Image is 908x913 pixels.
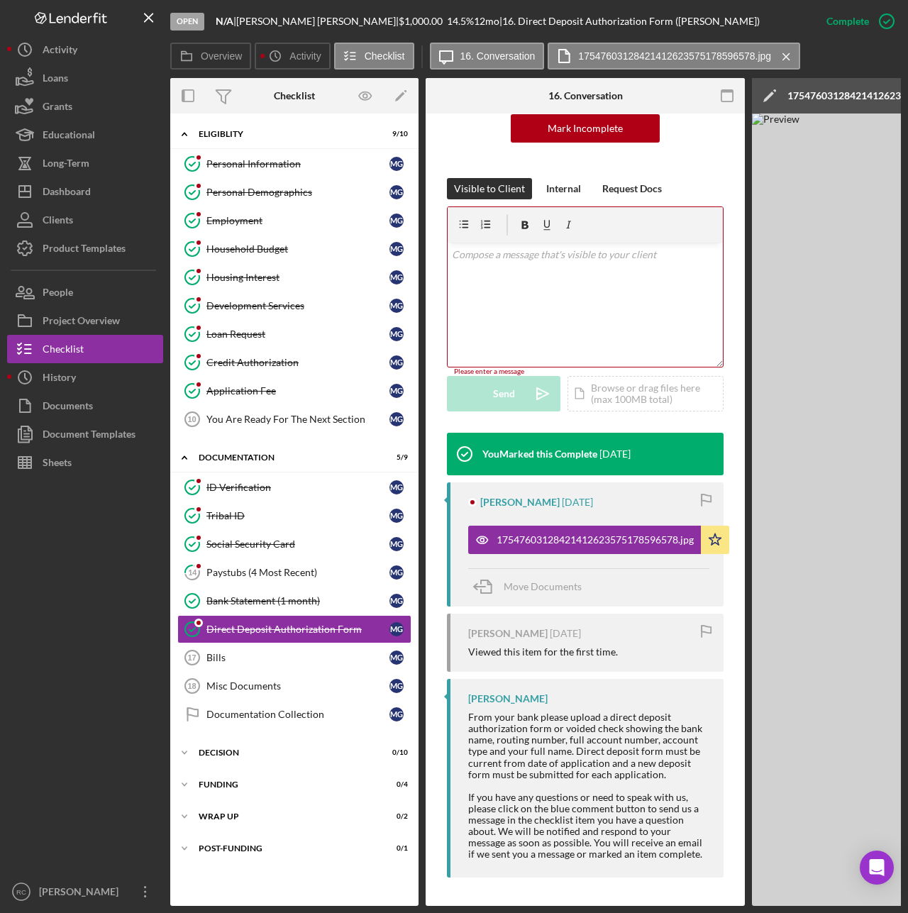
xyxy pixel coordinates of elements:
div: Sheets [43,448,72,480]
button: 16. Conversation [430,43,545,70]
label: Overview [201,50,242,62]
div: | 16. Direct Deposit Authorization Form ([PERSON_NAME]) [499,16,760,27]
a: Development ServicesMG [177,292,411,320]
div: Product Templates [43,234,126,266]
div: M G [389,622,404,636]
div: 0 / 1 [382,844,408,853]
a: 18Misc DocumentsMG [177,672,411,700]
div: 0 / 4 [382,780,408,789]
div: 0 / 10 [382,748,408,757]
button: Checklist [334,43,414,70]
div: M G [389,299,404,313]
label: 16. Conversation [460,50,536,62]
div: Housing Interest [206,272,389,283]
div: 9 / 10 [382,130,408,138]
div: Checklist [274,90,315,101]
div: Documentation Collection [206,709,389,720]
div: M G [389,707,404,721]
button: Overview [170,43,251,70]
div: Funding [199,780,372,789]
label: Activity [289,50,321,62]
a: Sheets [7,448,163,477]
a: Grants [7,92,163,121]
a: Application FeeMG [177,377,411,405]
a: Project Overview [7,306,163,335]
a: Loan RequestMG [177,320,411,348]
div: People [43,278,73,310]
div: Decision [199,748,372,757]
div: You Are Ready For The Next Section [206,414,389,425]
div: ID Verification [206,482,389,493]
div: 5 / 9 [382,453,408,462]
tspan: 10 [187,415,196,424]
div: Development Services [206,300,389,311]
div: M G [389,480,404,494]
button: Send [447,376,560,411]
button: Dashboard [7,177,163,206]
div: Mark Incomplete [548,114,623,143]
div: | [216,16,236,27]
div: Project Overview [43,306,120,338]
button: Activity [7,35,163,64]
div: M G [389,242,404,256]
div: [PERSON_NAME] [468,693,548,704]
div: Long-Term [43,149,89,181]
div: M G [389,355,404,370]
a: Social Security CardMG [177,530,411,558]
button: People [7,278,163,306]
div: History [43,363,76,395]
div: 0 / 2 [382,812,408,821]
a: History [7,363,163,392]
div: M G [389,157,404,171]
div: Viewed this item for the first time. [468,646,618,658]
div: Documents [43,392,93,424]
b: N/A [216,15,233,27]
a: Clients [7,206,163,234]
div: Application Fee [206,385,389,397]
div: M G [389,509,404,523]
div: From your bank please upload a direct deposit authorization form or voided check showing the bank... [468,712,709,780]
a: Checklist [7,335,163,363]
div: Employment [206,215,389,226]
div: M G [389,565,404,580]
div: Eligiblity [199,130,372,138]
a: Credit AuthorizationMG [177,348,411,377]
a: ID VerificationMG [177,473,411,502]
div: Personal Information [206,158,389,170]
div: Open [170,13,204,31]
a: Personal InformationMG [177,150,411,178]
div: Grants [43,92,72,124]
div: M G [389,214,404,228]
div: Personal Demographics [206,187,389,198]
div: M G [389,537,404,551]
div: Direct Deposit Authorization Form [206,624,389,635]
div: Tribal ID [206,510,389,521]
button: Loans [7,64,163,92]
a: Product Templates [7,234,163,262]
div: Dashboard [43,177,91,209]
div: M G [389,412,404,426]
div: Educational [43,121,95,153]
label: Checklist [365,50,405,62]
a: Document Templates [7,420,163,448]
button: Long-Term [7,149,163,177]
div: Loans [43,64,68,96]
div: Send [493,376,515,411]
button: Educational [7,121,163,149]
a: Household BudgetMG [177,235,411,263]
div: Clients [43,206,73,238]
button: Documents [7,392,163,420]
div: $1,000.00 [399,16,447,27]
a: Tribal IDMG [177,502,411,530]
div: Complete [826,7,869,35]
button: Internal [539,178,588,199]
div: Credit Authorization [206,357,389,368]
time: 2025-08-09 17:25 [550,628,581,639]
button: RC[PERSON_NAME] [7,878,163,906]
div: 14.5 % [447,16,474,27]
div: M G [389,679,404,693]
button: Request Docs [595,178,669,199]
div: [PERSON_NAME] [468,628,548,639]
